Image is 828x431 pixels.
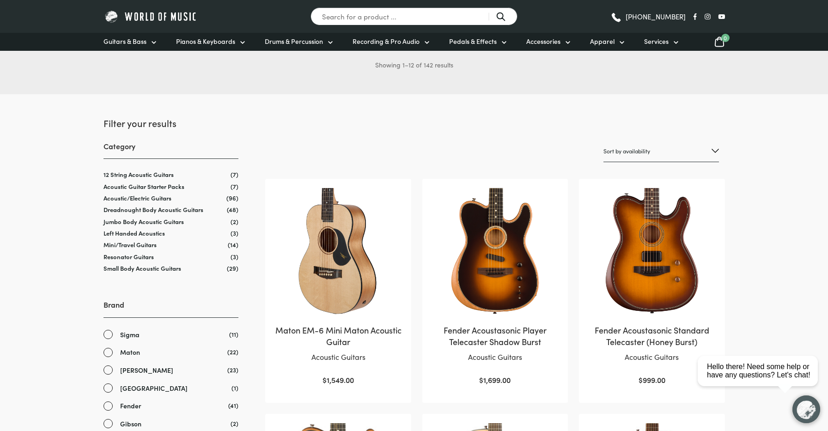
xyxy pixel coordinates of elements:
[588,188,715,315] img: Fender Acoustasonic Standard Telecaster Honey Burst body view
[644,36,669,46] span: Services
[103,116,238,129] h2: Filter your results
[694,329,828,431] iframe: Chat with our support team
[103,329,238,340] a: Sigma
[227,264,238,272] span: (29)
[176,36,235,46] span: Pianos & Keyboards
[103,347,238,358] a: Maton
[228,401,238,410] span: (41)
[721,34,730,42] span: 0
[526,36,560,46] span: Accessories
[229,329,238,339] span: (11)
[610,10,686,24] a: [PHONE_NUMBER]
[323,375,327,385] span: $
[479,375,483,385] span: $
[120,383,188,394] span: [GEOGRAPHIC_DATA]
[626,13,686,20] span: [PHONE_NUMBER]
[120,347,140,358] span: Maton
[103,240,157,249] a: Mini/Travel Guitars
[603,140,719,162] select: Shop order
[103,57,725,72] p: Showing 1–12 of 142 results
[588,188,715,386] a: Fender Acoustasonic Standard Telecaster (Honey Burst)Acoustic Guitars $999.00
[103,141,238,159] h3: Category
[103,383,238,394] a: [GEOGRAPHIC_DATA]
[227,365,238,375] span: (23)
[479,375,511,385] bdi: 1,699.00
[449,36,497,46] span: Pedals & Effects
[274,188,402,315] img: Maton EM-6 Mini Maton Acoustic/Electric Guitar
[353,36,420,46] span: Recording & Pro Audio
[231,253,238,261] span: (3)
[265,36,323,46] span: Drums & Percussion
[103,401,238,411] a: Fender
[432,351,559,363] p: Acoustic Guitars
[274,324,402,347] h2: Maton EM-6 Mini Maton Acoustic Guitar
[103,182,184,191] a: Acoustic Guitar Starter Packs
[103,9,198,24] img: World of Music
[231,383,238,393] span: (1)
[103,419,238,429] a: Gibson
[310,7,517,25] input: Search for a product ...
[231,170,238,178] span: (7)
[227,206,238,213] span: (48)
[103,252,154,261] a: Resonator Guitars
[120,365,173,376] span: [PERSON_NAME]
[103,205,203,214] a: Dreadnought Body Acoustic Guitars
[639,375,643,385] span: $
[323,375,354,385] bdi: 1,549.00
[120,401,141,411] span: Fender
[231,182,238,190] span: (7)
[103,194,171,202] a: Acoustic/Electric Guitars
[432,188,559,386] a: Fender Acoustasonic Player Telecaster Shadow BurstAcoustic Guitars $1,699.00
[103,264,181,273] a: Small Body Acoustic Guitars
[103,217,184,226] a: Jumbo Body Acoustic Guitars
[103,365,238,376] a: [PERSON_NAME]
[228,241,238,249] span: (14)
[432,324,559,347] h2: Fender Acoustasonic Player Telecaster Shadow Burst
[590,36,615,46] span: Apparel
[103,299,238,317] h3: Brand
[231,229,238,237] span: (3)
[103,170,174,179] a: 12 String Acoustic Guitars
[120,419,141,429] span: Gibson
[226,194,238,202] span: (96)
[274,188,402,386] a: Maton EM-6 Mini Maton Acoustic GuitarAcoustic Guitars $1,549.00
[588,351,715,363] p: Acoustic Guitars
[103,229,165,237] a: Left Handed Acoustics
[588,324,715,347] h2: Fender Acoustasonic Standard Telecaster (Honey Burst)
[231,218,238,225] span: (2)
[227,347,238,357] span: (22)
[639,375,665,385] bdi: 999.00
[432,188,559,315] img: Fender Acoustasonic Player Telecaster Shadow Burst Front
[103,36,146,46] span: Guitars & Bass
[274,351,402,363] p: Acoustic Guitars
[120,329,140,340] span: Sigma
[231,419,238,428] span: (2)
